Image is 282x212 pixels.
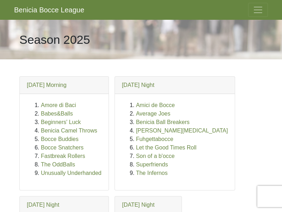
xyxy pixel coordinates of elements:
[136,111,171,117] a: Average Joes
[14,3,84,17] a: Benicia Bocce League
[136,161,168,167] a: Superfriends
[41,111,73,117] a: Babes&Balls
[41,153,85,159] a: Fastbreak Rollers
[122,202,154,208] a: [DATE] Night
[41,161,75,167] a: The OddBalls
[41,102,76,108] a: Amore di Baci
[136,119,190,125] a: Benicia Ball Breakers
[27,82,67,88] a: [DATE] Morning
[19,33,90,47] h1: Season 2025
[136,128,228,134] a: [PERSON_NAME][MEDICAL_DATA]
[136,102,175,108] a: Amici de Bocce
[27,202,59,208] a: [DATE] Night
[41,136,79,142] a: Bocce Buddies
[41,170,102,176] a: Unusually Underhanded
[248,3,268,17] button: Toggle navigation
[122,82,154,88] a: [DATE] Night
[136,153,175,159] a: Son of a b'occe
[136,136,173,142] a: Fuhgettabocce
[41,145,84,151] a: Bocce Snatchers
[136,170,168,176] a: The Infernos
[136,145,197,151] a: Let the Good Times Roll
[41,128,97,134] a: Benicia Camel Throws
[41,119,81,125] a: Beginners' Luck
